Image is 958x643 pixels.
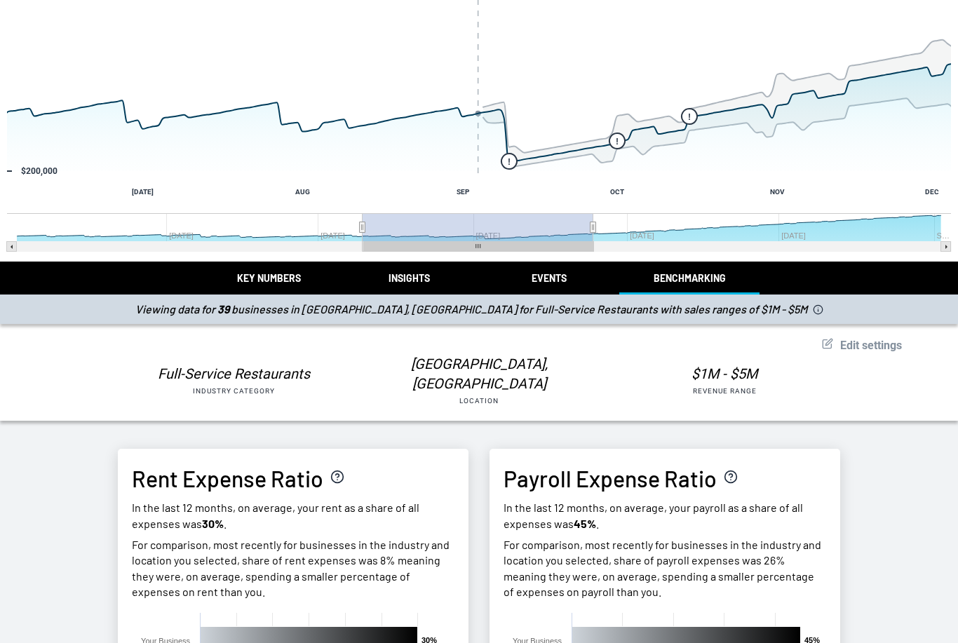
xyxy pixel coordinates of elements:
[295,188,310,196] text: AUG
[508,157,511,167] text: !
[132,537,454,600] p: For comparison, most recently for businesses in the industry and location you selected, share of ...
[660,302,759,316] span: with sales ranges of
[609,384,840,398] div: Revenue Range
[609,133,625,149] g: Wednesday, Oct 1, 05:00, 328,566.6264121119. flags.
[132,463,323,494] h3: Rent Expense Ratio
[504,463,717,494] h3: Payroll Expense Ratio
[770,188,785,196] text: NOV
[682,109,697,124] g: Wednesday, Oct 15, 05:00, 434,518.1727164276. flags.
[616,137,619,147] text: !
[504,500,826,532] p: In the last 12 months, on average, your payroll as a share of all expenses was .
[302,302,519,316] span: [GEOGRAPHIC_DATA], [GEOGRAPHIC_DATA]
[535,302,660,316] span: Full-Service Restaurants
[479,262,619,295] button: Events
[7,64,948,163] g: Past/Projected Data, series 1 of 4 with 185 data points. Y axis, values. X axis, Time.
[132,500,454,532] p: In the last 12 months, on average, your rent as a share of all expenses was .
[363,354,595,393] div: [GEOGRAPHIC_DATA], [GEOGRAPHIC_DATA]
[339,262,479,295] button: Insights
[363,393,595,407] div: Location
[231,302,299,316] span: businesses in
[925,188,939,196] text: DEC
[504,537,826,600] p: For comparison, most recently for businesses in the industry and location you selected, share of ...
[519,302,533,316] span: for
[809,303,823,316] button: Benchmarking Info
[132,188,154,196] text: [DATE]
[574,517,596,530] strong: 45%
[840,339,902,352] span: Edit settings
[501,154,517,169] g: Wednesday, Sep 10, 05:00, 239,169.66207968863. flags.
[609,354,840,407] button: $1M - $5MRevenue Range
[761,302,809,316] span: $1M - $5M
[619,262,760,295] button: Benchmarking
[217,302,231,316] strong: 39
[198,262,339,295] button: Key Numbers
[363,354,595,407] button: [GEOGRAPHIC_DATA], [GEOGRAPHIC_DATA]Location
[822,338,902,353] button: Edit settings
[21,166,58,176] text: $200,000
[135,302,215,316] span: Viewing data for
[724,470,738,486] button: Calculation explanation
[118,354,349,407] button: Full-Service RestaurantsIndustry Category
[330,470,344,486] button: Calculation explanation
[688,112,691,122] text: !
[937,231,950,240] text: S…
[457,188,470,196] text: SEP
[609,364,840,384] div: $1M - $5M
[610,188,624,196] text: OCT
[118,384,349,398] div: Industry Category
[202,517,224,530] strong: 30%
[118,364,349,384] div: Full-Service Restaurants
